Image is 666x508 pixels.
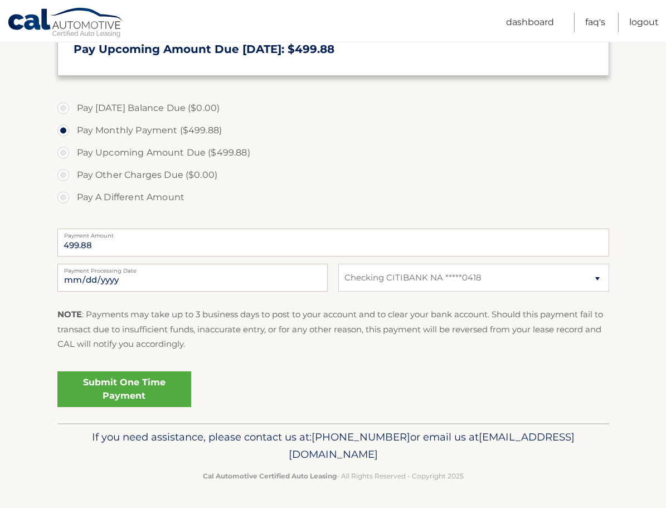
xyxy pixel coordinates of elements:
label: Pay [DATE] Balance Due ($0.00) [57,97,609,119]
input: Payment Amount [57,229,609,257]
h3: Pay Upcoming Amount Due [DATE]: $499.88 [74,42,593,56]
span: [PHONE_NUMBER] [312,430,410,443]
label: Pay A Different Amount [57,186,609,209]
a: FAQ's [585,13,605,32]
a: Submit One Time Payment [57,371,191,407]
label: Pay Other Charges Due ($0.00) [57,164,609,186]
label: Payment Amount [57,229,609,238]
a: Logout [629,13,659,32]
strong: NOTE [57,309,82,320]
p: - All Rights Reserved - Copyright 2025 [65,470,602,482]
label: Pay Monthly Payment ($499.88) [57,119,609,142]
a: Dashboard [506,13,554,32]
input: Payment Date [57,264,328,292]
label: Payment Processing Date [57,264,328,273]
p: If you need assistance, please contact us at: or email us at [65,428,602,464]
a: Cal Automotive [7,7,124,40]
strong: Cal Automotive Certified Auto Leasing [203,472,337,480]
p: : Payments may take up to 3 business days to post to your account and to clear your bank account.... [57,307,609,351]
label: Pay Upcoming Amount Due ($499.88) [57,142,609,164]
